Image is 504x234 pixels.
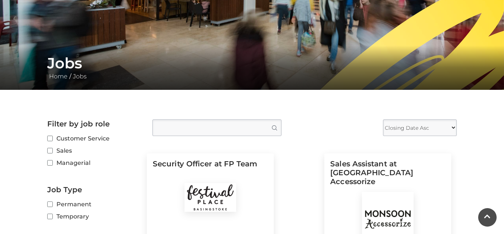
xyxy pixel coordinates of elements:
[42,54,462,81] div: /
[330,159,445,192] h5: Sales Assistant at [GEOGRAPHIC_DATA] Accessorize
[47,185,141,194] h2: Job Type
[47,158,141,167] label: Managerial
[184,183,236,212] img: Festival Place
[47,200,141,209] label: Permanent
[47,146,141,155] label: Sales
[47,134,141,143] label: Customer Service
[47,212,141,221] label: Temporary
[47,119,141,128] h2: Filter by job role
[153,159,268,183] h5: Security Officer at FP Team
[71,73,89,80] a: Jobs
[47,73,69,80] a: Home
[47,54,457,72] h1: Jobs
